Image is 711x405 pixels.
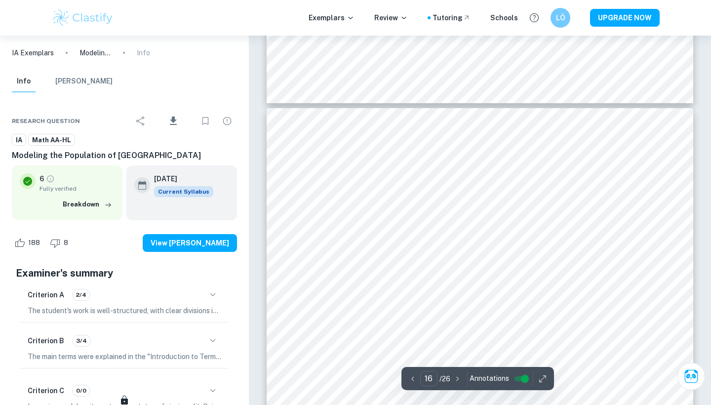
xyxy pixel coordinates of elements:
[196,111,215,131] div: Bookmark
[28,305,221,316] p: The student's work is well-structured, with clear divisions into sections such as introduction, b...
[51,8,114,28] img: Clastify logo
[28,289,64,300] h6: Criterion A
[28,134,75,146] a: Math AA-HL
[39,173,44,184] p: 6
[374,12,408,23] p: Review
[309,12,355,23] p: Exemplars
[154,186,213,197] div: This exemplar is based on the current syllabus. Feel free to refer to it for inspiration/ideas wh...
[12,134,26,146] a: IA
[47,235,74,251] div: Dislike
[551,8,570,28] button: LÖ
[73,336,90,345] span: 3/4
[28,335,64,346] h6: Criterion B
[526,9,543,26] button: Help and Feedback
[433,12,471,23] a: Tutoring
[217,111,237,131] div: Report issue
[131,111,151,131] div: Share
[23,238,45,248] span: 188
[143,234,237,252] button: View [PERSON_NAME]
[154,186,213,197] span: Current Syllabus
[73,290,90,299] span: 2/4
[28,351,221,362] p: The main terms were explained in the "Introduction to Terms and Data" subsection. All three model...
[490,12,518,23] a: Schools
[153,108,194,134] div: Download
[12,235,45,251] div: Like
[12,135,26,145] span: IA
[55,71,113,92] button: [PERSON_NAME]
[12,71,36,92] button: Info
[154,173,205,184] h6: [DATE]
[39,184,115,193] span: Fully verified
[590,9,660,27] button: UPGRADE NOW
[58,238,74,248] span: 8
[46,174,55,183] a: Grade fully verified
[137,47,150,58] p: Info
[439,373,450,384] p: / 26
[677,363,705,390] button: Ask Clai
[470,373,509,384] span: Annotations
[555,12,566,23] h6: LÖ
[79,47,111,58] p: Modeling the Population of [GEOGRAPHIC_DATA]
[29,135,75,145] span: Math AA-HL
[16,266,233,281] h5: Examiner's summary
[12,150,237,162] h6: Modeling the Population of [GEOGRAPHIC_DATA]
[60,197,115,212] button: Breakdown
[12,117,80,125] span: Research question
[12,47,54,58] a: IA Exemplars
